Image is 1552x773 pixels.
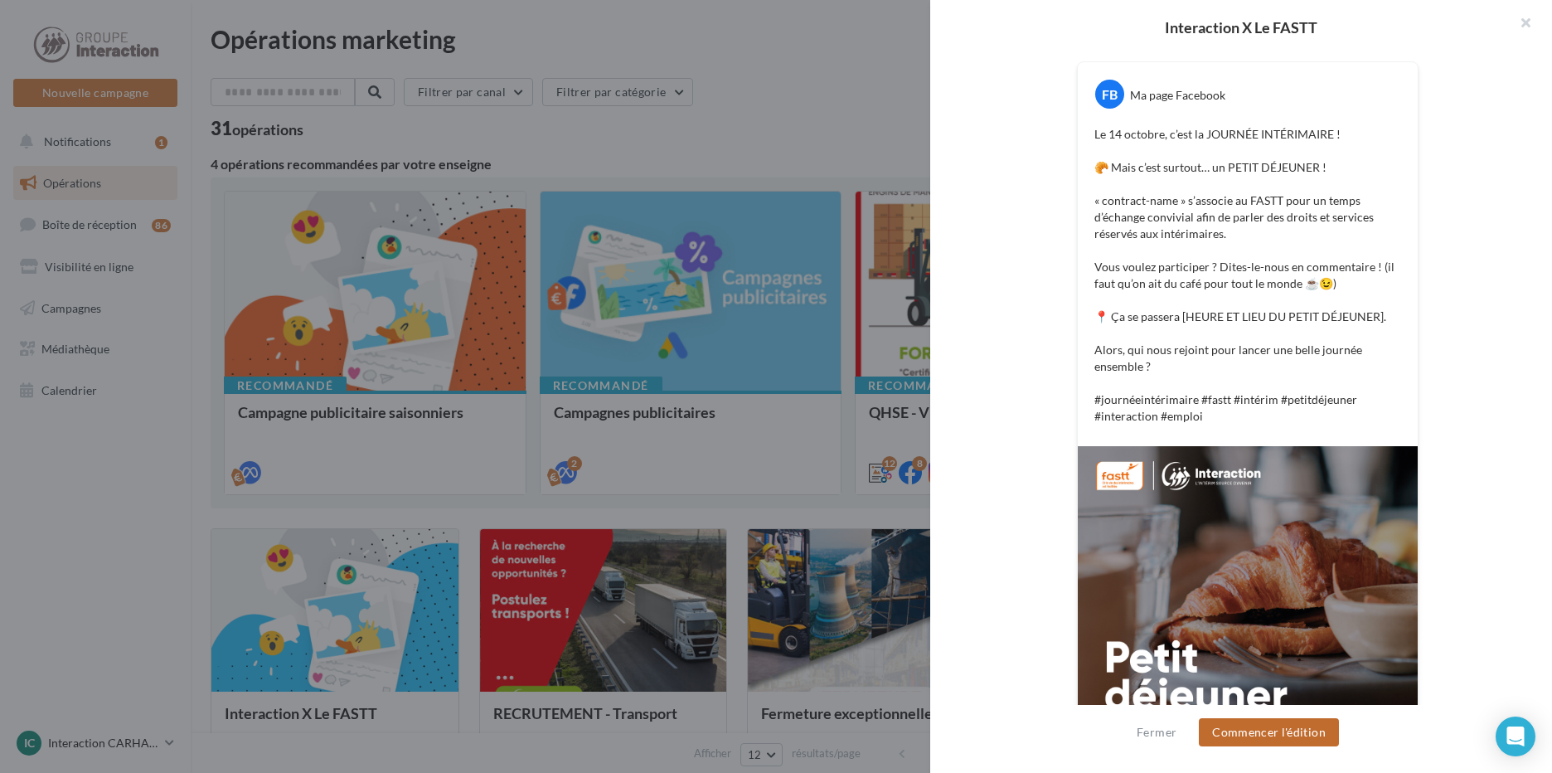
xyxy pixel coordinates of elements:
[1094,126,1401,425] p: Le 14 octobre, c’est la JOURNÉE INTÉRIMAIRE ! 🥐 Mais c’est surtout… un PETIT DÉJEUNER ! « contrac...
[1095,80,1124,109] div: FB
[1130,87,1225,104] div: Ma page Facebook
[1199,718,1339,746] button: Commencer l'édition
[957,20,1525,35] div: Interaction X Le FASTT
[1130,722,1183,742] button: Fermer
[1496,717,1535,756] div: Open Intercom Messenger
